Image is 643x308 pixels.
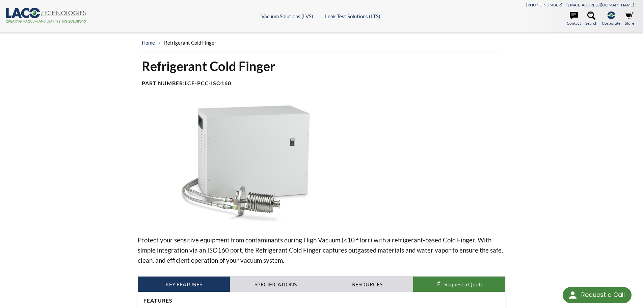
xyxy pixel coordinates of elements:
a: Key Features [138,277,230,292]
span: Request a Quote [444,281,483,287]
a: Search [585,11,597,26]
span: Refrigerant Cold Finger [164,40,216,46]
h4: Features [143,297,500,304]
a: Leak Test Solutions (LTS) [325,13,380,19]
button: Request a Quote [413,277,505,292]
a: Resources [322,277,413,292]
a: [EMAIL_ADDRESS][DOMAIN_NAME] [566,2,634,7]
div: Request a Call [563,287,632,303]
h1: Refrigerant Cold Finger [142,58,502,74]
img: round button [567,290,578,301]
span: Corporate [602,20,620,26]
a: Store [625,11,634,26]
a: [PHONE_NUMBER] [526,2,562,7]
a: Specifications [230,277,322,292]
sup: -4 [355,236,358,241]
h4: Part Number: [142,80,502,87]
b: LCF-PCC-ISO160 [185,80,231,86]
div: Request a Call [581,287,625,303]
div: » [142,33,502,52]
a: home [142,40,155,46]
a: Vacuum Solutions (LVS) [261,13,313,19]
img: Refrigerant Cold Finger and Chiller image [138,103,353,224]
a: Contact [567,11,581,26]
p: Protect your sensitive equipment from contaminants during High Vacuum (<10 Torr) with a refrigera... [138,235,506,265]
